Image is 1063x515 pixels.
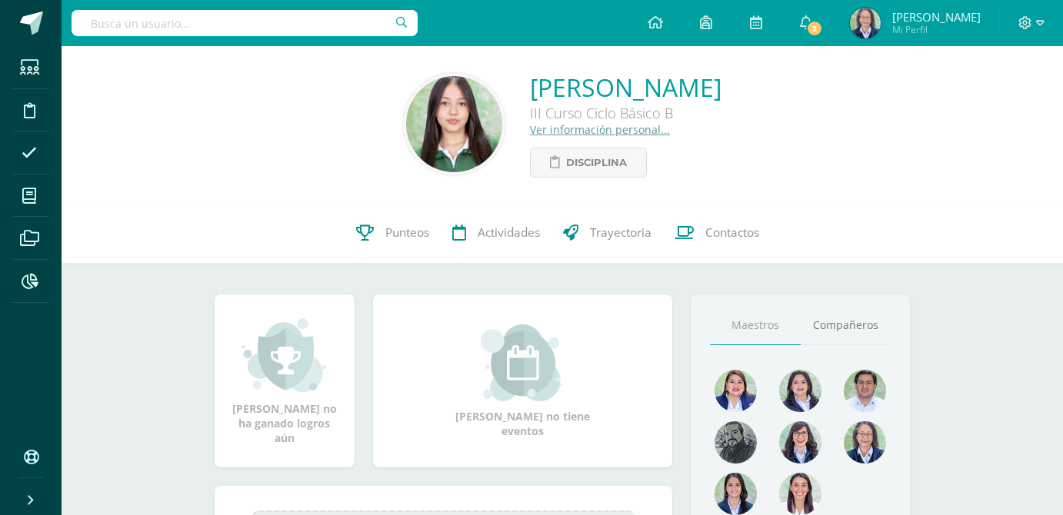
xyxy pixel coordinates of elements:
div: III Curso Ciclo Básico B [530,104,721,122]
img: 68491b968eaf45af92dd3338bd9092c6.png [844,421,886,463]
a: Contactos [663,202,771,264]
span: Contactos [705,224,759,241]
a: Maestros [710,306,801,345]
a: Compañeros [801,306,891,345]
span: [PERSON_NAME] [892,9,981,25]
a: Actividades [441,202,551,264]
a: Disciplina [530,148,647,178]
img: 1e7bfa517bf798cc96a9d855bf172288.png [844,370,886,412]
img: d4e0c534ae446c0d00535d3bb96704e9.png [715,473,757,515]
span: Punteos [385,224,429,241]
img: b1da893d1b21f2b9f45fcdf5240f8abd.png [779,421,821,463]
span: Trayectoria [590,224,651,241]
img: event_small.png [481,324,565,401]
img: 38d188cc98c34aa903096de2d1c9671e.png [779,473,821,515]
img: 11dfcd1e79fe03da27e1f72875a9533c.png [406,76,502,172]
img: 135afc2e3c36cc19cf7f4a6ffd4441d1.png [715,370,757,412]
span: 2 [806,20,823,37]
a: Ver información personal... [530,122,670,137]
a: Trayectoria [551,202,663,264]
img: 4179e05c207095638826b52d0d6e7b97.png [715,421,757,463]
div: [PERSON_NAME] no ha ganado logros aún [230,317,339,445]
input: Busca un usuario... [72,10,418,36]
img: achievement_small.png [242,317,326,394]
img: 38b2aec6391afe7c6b4a86c70859bba9.png [850,8,881,38]
span: Disciplina [566,148,627,177]
span: Mi Perfil [892,23,981,36]
a: Punteos [345,202,441,264]
img: 45e5189d4be9c73150df86acb3c68ab9.png [779,370,821,412]
div: [PERSON_NAME] no tiene eventos [445,324,599,438]
a: [PERSON_NAME] [530,71,721,104]
span: Actividades [478,224,540,241]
